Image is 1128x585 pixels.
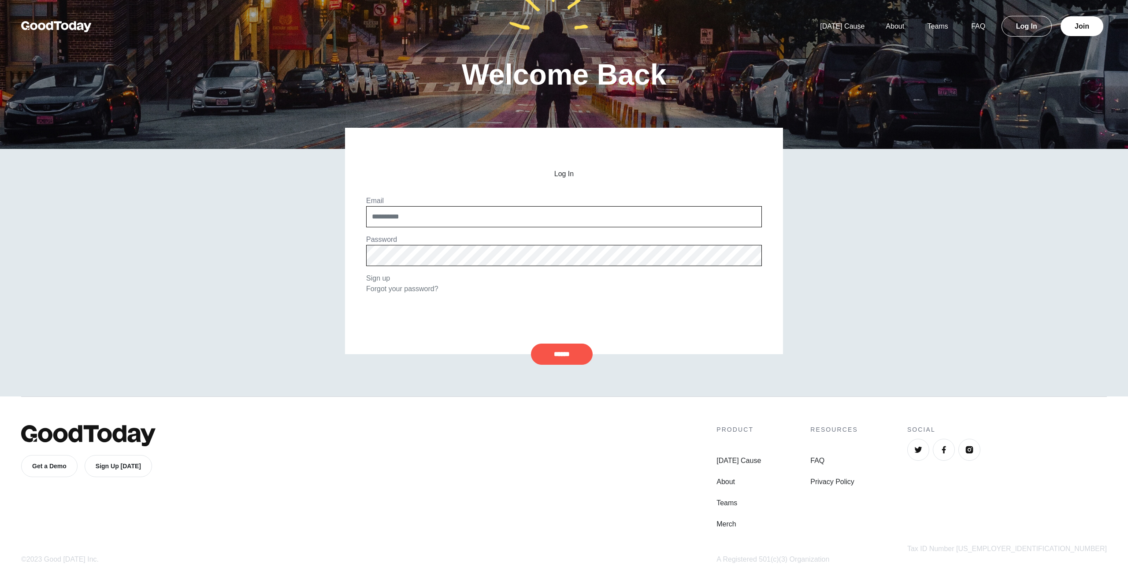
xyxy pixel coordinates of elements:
[366,285,438,292] a: Forgot your password?
[462,60,667,89] h1: Welcome Back
[21,554,716,565] div: ©2023 Good [DATE] Inc.
[914,445,923,454] img: Twitter
[716,455,761,466] a: [DATE] Cause
[716,477,761,487] a: About
[21,455,78,477] a: Get a Demo
[907,439,929,461] a: Twitter
[716,519,761,529] a: Merch
[85,455,152,477] a: Sign Up [DATE]
[21,425,156,446] img: GoodToday
[809,22,875,30] a: [DATE] Cause
[907,544,1107,554] div: Tax ID Number [US_EMPLOYER_IDENTIFICATION_NUMBER]
[933,439,955,461] a: Facebook
[716,425,761,434] h4: Product
[939,445,948,454] img: Facebook
[907,425,1107,434] h4: Social
[917,22,959,30] a: Teams
[716,498,761,508] a: Teams
[366,170,762,178] h2: Log In
[810,477,858,487] a: Privacy Policy
[965,445,974,454] img: Instagram
[366,197,384,204] label: Email
[366,274,390,282] a: Sign up
[961,22,996,30] a: FAQ
[366,236,397,243] label: Password
[810,455,858,466] a: FAQ
[958,439,980,461] a: Instagram
[21,21,92,32] img: GoodToday
[810,425,858,434] h4: Resources
[1061,16,1103,36] a: Join
[875,22,915,30] a: About
[716,554,907,565] div: A Registered 501(c)(3) Organization
[1002,16,1052,37] a: Log In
